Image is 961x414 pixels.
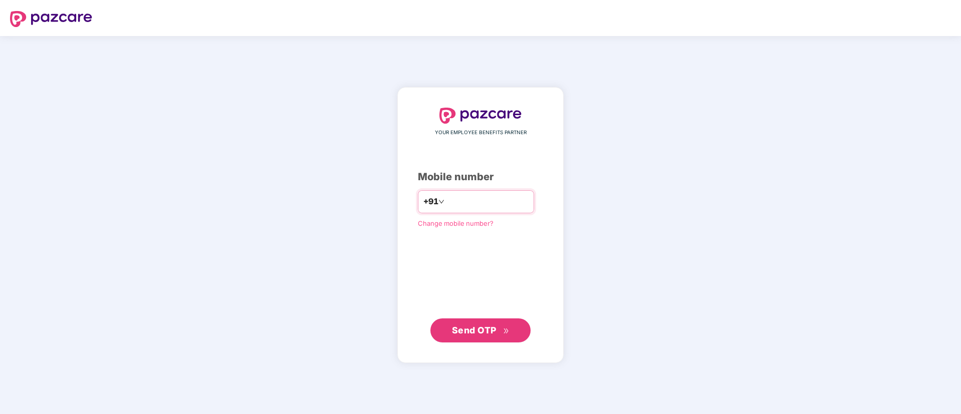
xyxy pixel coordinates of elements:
[418,169,543,185] div: Mobile number
[418,219,494,227] a: Change mobile number?
[452,325,497,335] span: Send OTP
[438,199,444,205] span: down
[423,195,438,208] span: +91
[430,318,531,342] button: Send OTPdouble-right
[439,108,522,124] img: logo
[435,129,527,137] span: YOUR EMPLOYEE BENEFITS PARTNER
[10,11,92,27] img: logo
[503,328,510,334] span: double-right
